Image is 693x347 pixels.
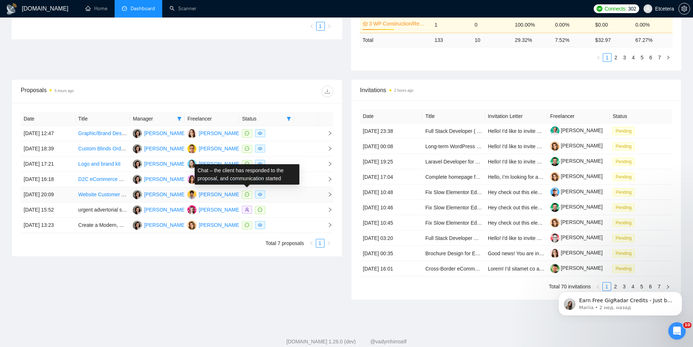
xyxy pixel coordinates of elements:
[550,157,559,166] img: c1j3LM-P8wYGiNJFOz_ykoDtzB4IbR1eXHCmdn6mkzey13rf0U2oYvbmCfs7AXqnBj
[668,322,686,340] iframe: Intercom live chat
[360,154,423,169] td: [DATE] 19:25
[266,239,304,248] li: Total 7 proposals
[245,208,249,212] span: user-add
[597,6,602,12] img: upwork-logo.png
[133,176,186,182] a: TT[PERSON_NAME]
[133,205,142,214] img: TT
[613,173,634,181] span: Pending
[245,146,249,151] span: message
[258,131,262,135] span: eye
[613,174,637,180] a: Pending
[550,265,603,271] a: [PERSON_NAME]
[647,54,655,62] a: 6
[550,188,559,197] img: c1_wsTOCKuO63Co51oG6zVrBFnXkp1W6BZHtXIXSeYHRBGcUh-uNMjL9v5gRR6SRuG
[187,190,196,199] img: DB
[613,265,637,271] a: Pending
[613,265,634,273] span: Pending
[287,117,291,121] span: filter
[550,204,603,210] a: [PERSON_NAME]
[552,33,592,47] td: 7.52 %
[594,53,603,62] button: left
[613,143,637,149] a: Pending
[187,129,196,138] img: AV
[144,221,186,229] div: [PERSON_NAME]
[187,205,196,214] img: AS
[425,189,539,195] a: Fix Slow Elementor Editor / Optimize Performance
[324,239,333,248] button: right
[21,218,75,233] td: [DATE] 13:23
[550,203,559,212] img: c1j3LM-P8wYGiNJFOz_ykoDtzB4IbR1eXHCmdn6mkzey13rf0U2oYvbmCfs7AXqnBj
[85,5,107,12] a: homeHome
[664,53,673,62] button: right
[472,16,512,33] td: 0
[425,159,552,165] a: Laravel Developer for AI-Powered App (App for farmers)
[21,202,75,218] td: [DATE] 15:52
[550,219,603,225] a: [PERSON_NAME]
[133,129,142,138] img: TT
[75,187,130,202] td: Website Customer Area and Configurator for Services
[187,175,196,184] img: PD
[322,88,333,94] span: download
[325,22,334,31] li: Next Page
[363,21,368,26] span: crown
[133,190,142,199] img: TT
[613,250,637,256] a: Pending
[187,176,240,182] a: PD[PERSON_NAME]
[75,218,130,233] td: Create a Modern, Mobile-Optimized Booking Website (WordPress + Elementor Pro)
[425,205,539,210] a: Fix Slow Elementor Editor / Optimize Performance
[620,53,629,62] li: 3
[425,143,669,149] a: Long-term WordPress Developer, Pixel Perfect Figma to Elementor builds. Custom themes. PHP knowledge
[613,142,634,150] span: Pending
[199,145,240,153] div: [PERSON_NAME]
[664,53,673,62] li: Next Page
[613,235,637,241] a: Pending
[592,33,632,47] td: $ 32.97
[613,219,634,227] span: Pending
[199,206,240,214] div: [PERSON_NAME]
[133,115,174,123] span: Manager
[133,221,142,230] img: TT
[629,53,638,62] li: 4
[309,241,314,245] span: left
[316,22,324,30] a: 1
[360,109,423,123] th: Date
[360,169,423,185] td: [DATE] 17:04
[286,339,356,344] a: [DOMAIN_NAME] 1.26.0 (dev)
[425,251,556,256] a: Brochure Design for Enterprise Architecture Office Launch
[133,191,186,197] a: TT[PERSON_NAME]
[613,128,637,134] a: Pending
[322,86,333,97] button: download
[187,144,196,153] img: ET
[78,130,233,136] a: Graphic/Brand Designer Needed for Real Estate Marketing Materials
[550,250,603,256] a: [PERSON_NAME]
[258,223,262,227] span: eye
[21,187,75,202] td: [DATE] 20:09
[258,146,262,151] span: eye
[187,161,240,166] a: VY[PERSON_NAME]
[245,131,249,135] span: message
[307,239,316,248] button: left
[258,192,262,197] span: eye
[187,145,240,151] a: ET[PERSON_NAME]
[431,16,471,33] td: 1
[638,53,646,62] li: 5
[242,115,283,123] span: Status
[613,204,634,212] span: Pending
[596,55,601,60] span: left
[78,161,120,167] a: Logo and brand kit
[78,146,172,151] a: Custom Blinds Order Portal Development
[360,123,423,139] td: [DATE] 23:38
[360,215,423,230] td: [DATE] 10:45
[327,241,331,245] span: right
[133,206,186,212] a: TT[PERSON_NAME]
[646,53,655,62] li: 6
[316,22,325,31] li: 1
[360,261,423,276] td: [DATE] 16:01
[613,204,637,210] a: Pending
[133,144,142,153] img: TT
[199,190,261,198] div: [PERSON_NAME] Bronfain
[360,139,423,154] td: [DATE] 00:08
[316,239,324,247] a: 1
[322,146,332,151] span: right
